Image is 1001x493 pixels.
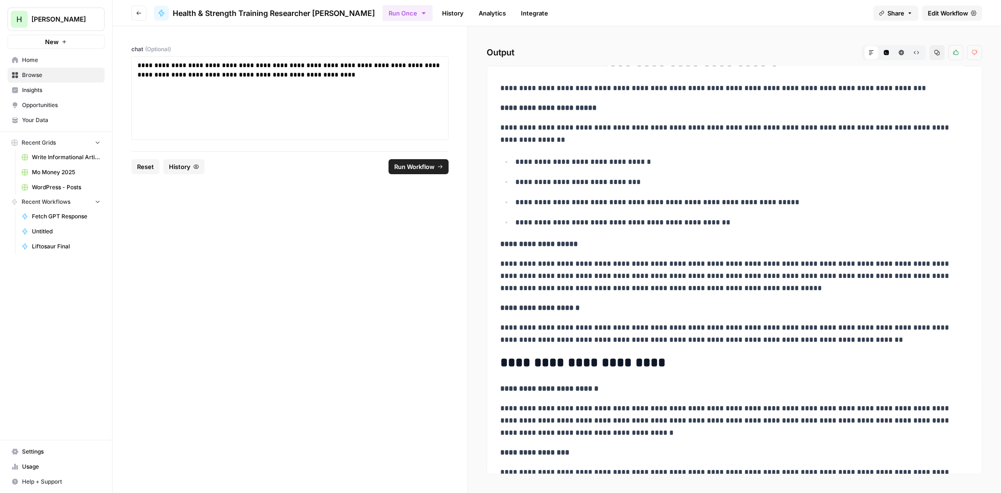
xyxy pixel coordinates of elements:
[515,6,554,21] a: Integrate
[154,6,375,21] a: Health & Strength Training Researcher [PERSON_NAME]
[873,6,918,21] button: Share
[32,242,100,251] span: Liftosaur Final
[8,195,105,209] button: Recent Workflows
[22,447,100,456] span: Settings
[8,136,105,150] button: Recent Grids
[8,35,105,49] button: New
[887,8,904,18] span: Share
[17,209,105,224] a: Fetch GPT Response
[145,45,171,54] span: (Optional)
[8,459,105,474] a: Usage
[436,6,469,21] a: History
[16,14,22,25] span: H
[22,56,100,64] span: Home
[8,444,105,459] a: Settings
[22,139,56,147] span: Recent Grids
[32,168,100,177] span: Mo Money 2025
[8,8,105,31] button: Workspace: Hasbrook
[17,150,105,165] a: Write Informational Article
[131,45,449,54] label: chat
[8,53,105,68] a: Home
[382,5,433,21] button: Run Once
[8,83,105,98] a: Insights
[32,153,100,162] span: Write Informational Article
[22,462,100,471] span: Usage
[8,474,105,489] button: Help + Support
[32,183,100,192] span: WordPress - Posts
[22,198,70,206] span: Recent Workflows
[17,180,105,195] a: WordPress - Posts
[17,239,105,254] a: Liftosaur Final
[32,212,100,221] span: Fetch GPT Response
[32,227,100,236] span: Untitled
[17,165,105,180] a: Mo Money 2025
[22,71,100,79] span: Browse
[163,159,205,174] button: History
[922,6,982,21] a: Edit Workflow
[8,98,105,113] a: Opportunities
[389,159,449,174] button: Run Workflow
[17,224,105,239] a: Untitled
[22,86,100,94] span: Insights
[137,162,154,171] span: Reset
[22,116,100,124] span: Your Data
[8,113,105,128] a: Your Data
[131,159,160,174] button: Reset
[928,8,968,18] span: Edit Workflow
[487,45,982,60] h2: Output
[22,101,100,109] span: Opportunities
[22,478,100,486] span: Help + Support
[394,162,435,171] span: Run Workflow
[173,8,375,19] span: Health & Strength Training Researcher [PERSON_NAME]
[8,68,105,83] a: Browse
[45,37,59,46] span: New
[473,6,512,21] a: Analytics
[31,15,88,24] span: [PERSON_NAME]
[169,162,191,171] span: History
